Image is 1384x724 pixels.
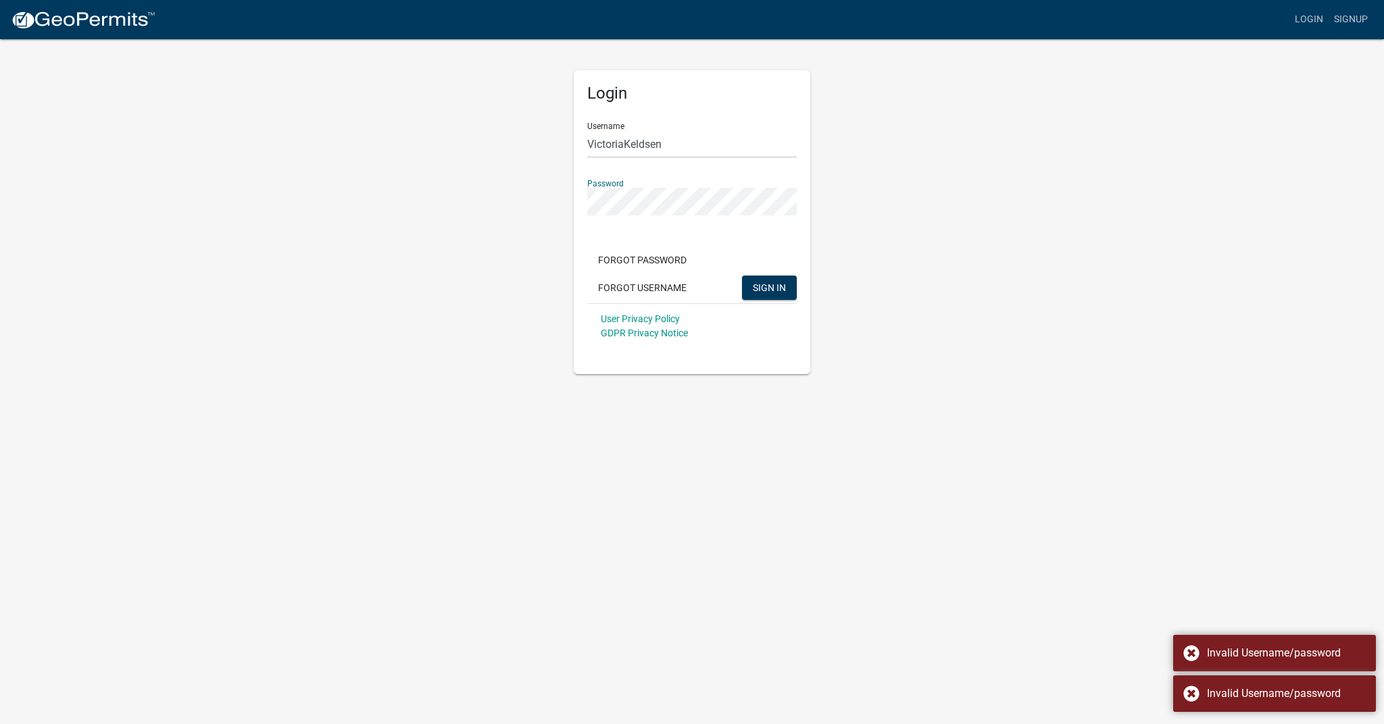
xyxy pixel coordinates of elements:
h5: Login [587,84,797,103]
div: Invalid Username/password [1207,686,1366,702]
a: GDPR Privacy Notice [601,328,688,338]
button: SIGN IN [742,276,797,300]
a: Login [1289,7,1329,32]
a: User Privacy Policy [601,313,680,324]
span: SIGN IN [753,282,786,292]
div: Invalid Username/password [1207,645,1366,661]
a: Signup [1329,7,1373,32]
button: Forgot Password [587,248,697,272]
button: Forgot Username [587,276,697,300]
